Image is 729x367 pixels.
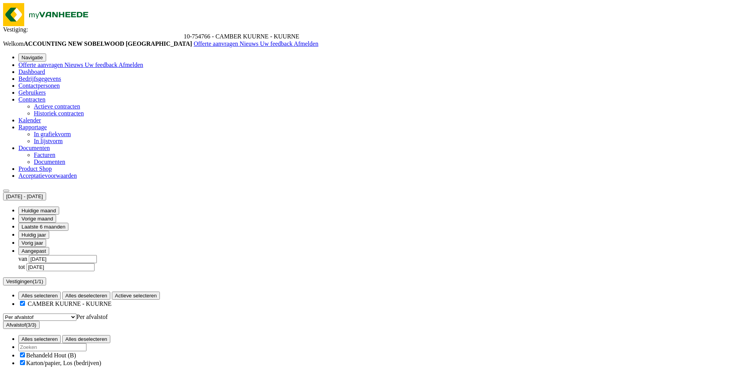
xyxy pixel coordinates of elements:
[112,292,160,300] button: Actieve selecteren
[34,152,55,158] a: Facturen
[26,322,36,328] count: (3/3)
[240,40,260,47] a: Nieuws
[18,96,45,103] a: Contracten
[26,352,76,359] label: Behandeld Hout (B)
[34,138,63,144] a: In lijstvorm
[26,360,101,366] label: Karton/papier, Los (bedrijven)
[34,103,80,110] a: Actieve contracten
[18,75,61,82] a: Bedrijfsgegevens
[6,279,43,284] span: Vestigingen
[18,231,49,239] button: Huidig jaar
[18,124,47,130] a: Rapportage
[62,335,110,343] button: Alles deselecteren
[18,145,50,151] a: Documenten
[18,292,61,300] button: Alles selecteren
[3,26,28,33] span: Vestiging:
[85,62,118,68] span: Uw feedback
[18,82,60,89] a: Contactpersonen
[3,40,194,47] span: Welkom
[18,264,25,270] span: tot
[18,239,46,247] button: Vorig jaar
[3,277,46,285] button: Vestigingen(1/1)
[18,165,52,172] a: Product Shop
[294,40,318,47] a: Afmelden
[184,33,299,40] span: 10-754766 - CAMBER KUURNE - KUURNE
[18,53,46,62] button: Navigatie
[3,192,46,200] button: [DATE] - [DATE]
[18,89,46,96] a: Gebruikers
[65,62,83,68] span: Nieuws
[240,40,259,47] span: Nieuws
[194,40,240,47] a: Offerte aanvragen
[34,110,84,117] a: Historiek contracten
[22,55,43,60] span: Navigatie
[34,131,71,137] a: In grafiekvorm
[34,158,65,165] a: Documenten
[18,207,59,215] button: Huidige maand
[76,314,108,320] span: Per afvalstof
[18,215,56,223] button: Vorige maand
[85,62,119,68] a: Uw feedback
[18,343,86,351] input: Zoeken
[18,62,63,68] span: Offerte aanvragen
[65,62,85,68] a: Nieuws
[28,300,111,307] label: CAMBER KUURNE - KUURNE
[33,279,43,284] count: (1/1)
[62,292,110,300] button: Alles deselecteren
[18,247,49,255] button: Aangepast
[260,40,292,47] span: Uw feedback
[3,321,40,329] button: Afvalstof(3/3)
[194,40,238,47] span: Offerte aanvragen
[6,322,37,328] span: Afvalstof
[18,117,41,123] a: Kalender
[18,223,68,231] button: Laatste 6 maanden
[18,62,65,68] a: Offerte aanvragen
[18,172,77,179] a: Acceptatievoorwaarden
[119,62,143,68] a: Afmelden
[260,40,294,47] a: Uw feedback
[6,194,43,199] span: [DATE] - [DATE]
[18,335,61,343] button: Alles selecteren
[18,68,45,75] a: Dashboard
[18,255,27,262] span: van
[3,3,95,26] img: myVanheede
[24,40,192,47] strong: ACCOUNTING NEW SOBELWOOD [GEOGRAPHIC_DATA]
